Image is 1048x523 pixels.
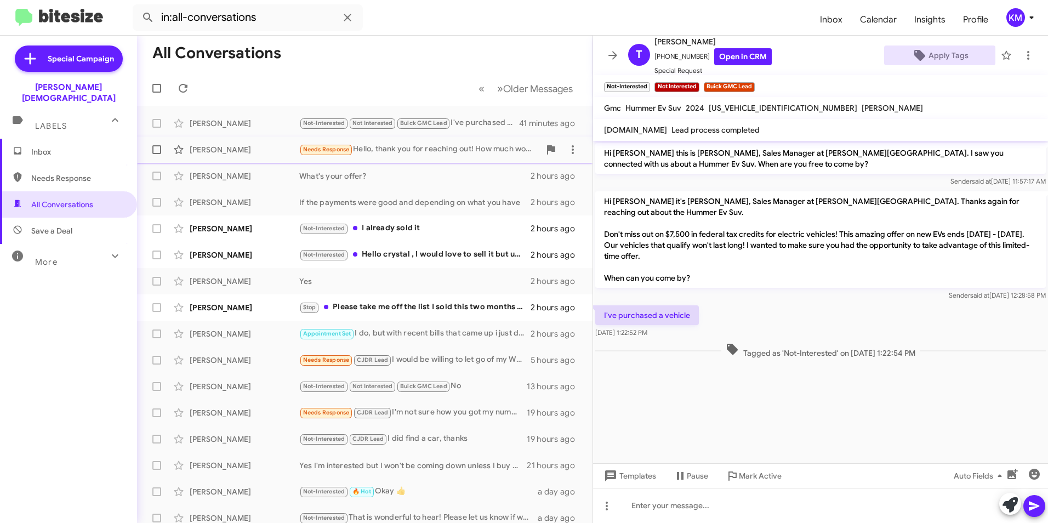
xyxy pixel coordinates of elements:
[884,46,995,65] button: Apply Tags
[190,486,299,497] div: [PERSON_NAME]
[190,170,299,181] div: [PERSON_NAME]
[31,173,124,184] span: Needs Response
[190,223,299,234] div: [PERSON_NAME]
[954,466,1006,486] span: Auto Fields
[595,305,699,325] p: I've purchased a vehicle
[190,118,299,129] div: [PERSON_NAME]
[299,485,538,498] div: Okay 👍
[400,383,447,390] span: Buick GMC Lead
[531,170,584,181] div: 2 hours ago
[190,197,299,208] div: [PERSON_NAME]
[905,4,954,36] a: Insights
[299,354,531,366] div: I would be willing to let go of my Wrangler for 35k
[714,48,772,65] a: Open in CRM
[531,355,584,366] div: 5 hours ago
[497,82,503,95] span: »
[190,407,299,418] div: [PERSON_NAME]
[531,302,584,313] div: 2 hours ago
[31,199,93,210] span: All Conversations
[704,82,755,92] small: Buick GMC Lead
[950,177,1046,185] span: Sender [DATE] 11:57:17 AM
[190,276,299,287] div: [PERSON_NAME]
[190,381,299,392] div: [PERSON_NAME]
[472,77,491,100] button: Previous
[538,486,584,497] div: a day ago
[303,514,345,521] span: Not-Interested
[303,304,316,311] span: Stop
[299,117,519,129] div: I've purchased a vehicle
[519,118,584,129] div: 41 minutes ago
[721,343,920,359] span: Tagged as 'Not-Interested' on [DATE] 1:22:54 PM
[299,460,527,471] div: Yes I'm interested but I won't be coming down unless I buy something from you
[303,435,345,442] span: Not-Interested
[972,177,991,185] span: said at
[190,434,299,445] div: [PERSON_NAME]
[602,466,656,486] span: Templates
[687,466,708,486] span: Pause
[527,460,584,471] div: 21 hours ago
[190,302,299,313] div: [PERSON_NAME]
[527,381,584,392] div: 13 hours ago
[357,356,389,363] span: CJDR Lead
[299,248,531,261] div: Hello crystal , I would love to sell it but unfortunately with the amount that I own it will be a...
[531,328,584,339] div: 2 hours ago
[303,383,345,390] span: Not-Interested
[739,466,782,486] span: Mark Active
[303,251,345,258] span: Not-Interested
[595,191,1046,288] p: Hi [PERSON_NAME] it's [PERSON_NAME], Sales Manager at [PERSON_NAME][GEOGRAPHIC_DATA]. Thanks agai...
[303,356,350,363] span: Needs Response
[299,276,531,287] div: Yes
[190,460,299,471] div: [PERSON_NAME]
[717,466,790,486] button: Mark Active
[1006,8,1025,27] div: KM
[954,4,997,36] a: Profile
[299,433,527,445] div: I did find a car, thanks
[531,197,584,208] div: 2 hours ago
[299,143,540,156] div: Hello, thank you for reaching out! How much would you buy it for?
[686,103,704,113] span: 2024
[527,407,584,418] div: 19 hours ago
[303,330,351,337] span: Appointment Set
[48,53,114,64] span: Special Campaign
[654,65,772,76] span: Special Request
[709,103,857,113] span: [US_VEHICLE_IDENTIFICATION_NUMBER]
[811,4,851,36] a: Inbox
[299,406,527,419] div: I'm not sure how you got my number. My husband is the one shopping. I did drive the wrangler so I...
[299,380,527,393] div: No
[152,44,281,62] h1: All Conversations
[303,120,345,127] span: Not-Interested
[472,77,579,100] nav: Page navigation example
[604,125,667,135] span: [DOMAIN_NAME]
[303,488,345,495] span: Not-Interested
[654,82,699,92] small: Not Interested
[929,46,969,65] span: Apply Tags
[299,170,531,181] div: What's your offer?
[595,328,647,337] span: [DATE] 1:22:52 PM
[357,409,389,416] span: CJDR Lead
[997,8,1036,27] button: KM
[654,48,772,65] span: [PHONE_NUMBER]
[35,257,58,267] span: More
[527,434,584,445] div: 19 hours ago
[654,35,772,48] span: [PERSON_NAME]
[851,4,905,36] span: Calendar
[303,146,350,153] span: Needs Response
[604,103,621,113] span: Gmc
[31,146,124,157] span: Inbox
[352,383,393,390] span: Not Interested
[671,125,760,135] span: Lead process completed
[862,103,923,113] span: [PERSON_NAME]
[625,103,681,113] span: Hummer Ev Suv
[352,488,371,495] span: 🔥 Hot
[299,327,531,340] div: I do, but with recent bills that came up i just don't think i'm in a place to trade in unless i c...
[604,82,650,92] small: Not-Interested
[190,328,299,339] div: [PERSON_NAME]
[303,225,345,232] span: Not-Interested
[31,225,72,236] span: Save a Deal
[299,301,531,314] div: Please take me off the list I sold this two months again and have told this two this dealership3 ...
[636,46,642,64] span: T
[352,120,393,127] span: Not Interested
[491,77,579,100] button: Next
